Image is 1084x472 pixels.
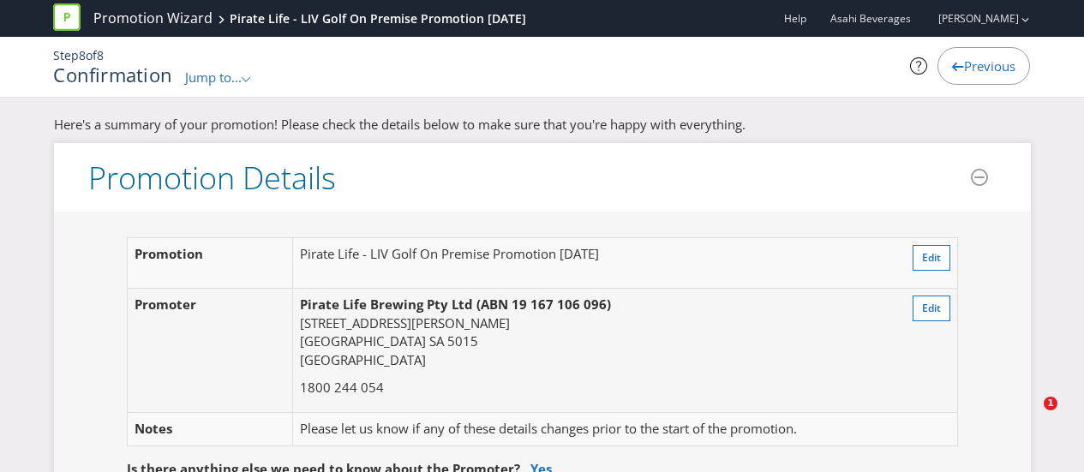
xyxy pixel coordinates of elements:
h3: Promotion Details [88,161,336,195]
span: [STREET_ADDRESS][PERSON_NAME] [300,314,510,332]
span: SA [429,332,444,350]
a: Promotion Wizard [93,9,213,28]
td: Promotion [127,238,293,289]
span: Step [53,47,79,63]
span: 8 [79,47,86,63]
span: Promoter [135,296,196,313]
button: Edit [913,245,950,271]
span: Edit [922,250,941,265]
span: (ABN 19 167 106 096) [476,296,611,313]
span: 1 [1044,397,1057,410]
button: Edit [913,296,950,321]
a: Help [784,11,806,26]
span: 8 [97,47,104,63]
span: Asahi Beverages [830,11,911,26]
p: Here's a summary of your promotion! Please check the details below to make sure that you're happy... [54,116,1031,134]
span: of [86,47,97,63]
td: Pirate Life - LIV Golf On Premise Promotion [DATE] [293,238,885,289]
span: [GEOGRAPHIC_DATA] [300,351,426,368]
td: Please let us know if any of these details changes prior to the start of the promotion. [293,413,885,445]
iframe: Intercom live chat [1009,397,1050,438]
span: Edit [922,301,941,315]
span: Jump to... [185,69,242,86]
span: [GEOGRAPHIC_DATA] [300,332,426,350]
p: 1800 244 054 [300,379,878,397]
td: Notes [127,413,293,445]
div: Pirate Life - LIV Golf On Premise Promotion [DATE] [230,10,526,27]
span: Previous [964,57,1015,75]
h1: Confirmation [53,64,172,85]
span: 5015 [447,332,478,350]
span: Pirate Life Brewing Pty Ltd [300,296,473,313]
a: [PERSON_NAME] [921,11,1019,26]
